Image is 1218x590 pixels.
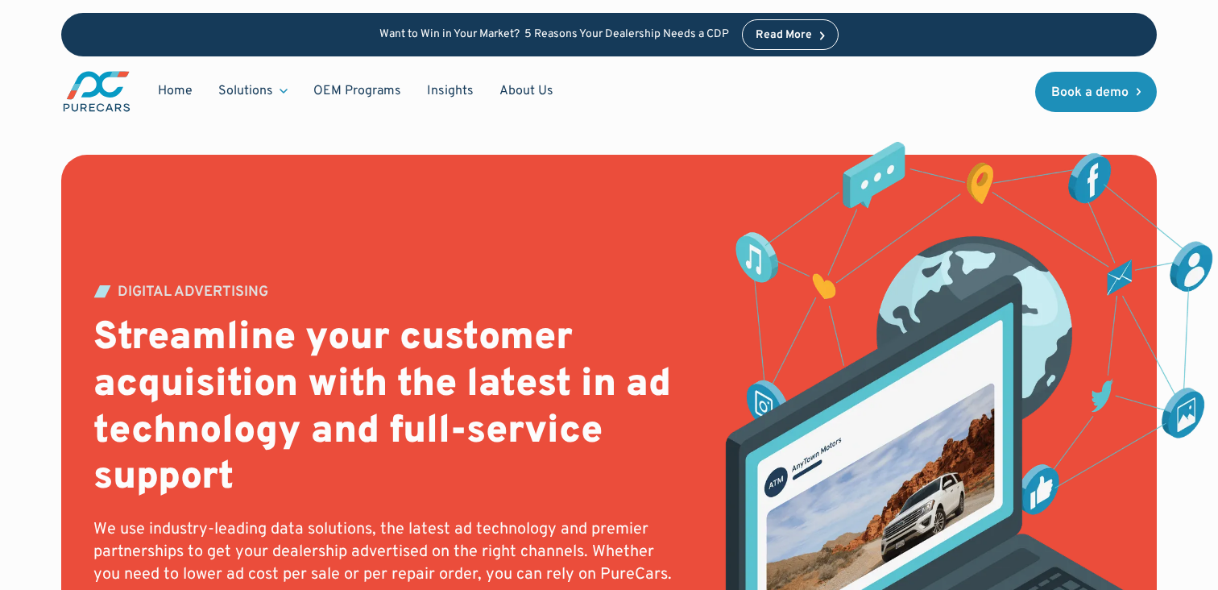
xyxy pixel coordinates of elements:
[300,76,414,106] a: OEM Programs
[61,69,132,114] img: purecars logo
[1035,72,1158,112] a: Book a demo
[118,285,268,300] div: DIGITAL ADVERTISING
[379,28,729,42] p: Want to Win in Your Market? 5 Reasons Your Dealership Needs a CDP
[1051,86,1129,99] div: Book a demo
[205,76,300,106] div: Solutions
[756,30,812,41] div: Read More
[93,518,681,586] p: We use industry-leading data solutions, the latest ad technology and premier partnerships to get ...
[61,69,132,114] a: main
[487,76,566,106] a: About Us
[742,19,839,50] a: Read More
[93,316,681,501] h2: Streamline your customer acquisition with the latest in ad technology and full-service support
[414,76,487,106] a: Insights
[218,82,273,100] div: Solutions
[145,76,205,106] a: Home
